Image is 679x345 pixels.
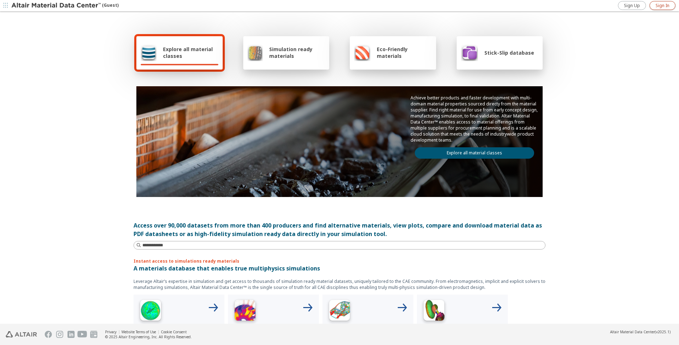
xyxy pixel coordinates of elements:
[134,258,545,264] p: Instant access to simulations ready materials
[11,2,102,9] img: Altair Material Data Center
[411,95,538,143] p: Achieve better products and faster development with multi-domain material properties sourced dire...
[354,44,370,61] img: Eco-Friendly materials
[136,297,165,326] img: High Frequency Icon
[415,147,534,159] a: Explore all material classes
[377,46,431,59] span: Eco-Friendly materials
[105,334,192,339] div: © 2025 Altair Engineering, Inc. All Rights Reserved.
[656,3,669,9] span: Sign In
[141,44,157,61] img: Explore all material classes
[163,46,218,59] span: Explore all material classes
[105,329,116,334] a: Privacy
[134,221,545,238] div: Access over 90,000 datasets from more than 400 producers and find alternative materials, view plo...
[484,49,534,56] span: Stick-Slip database
[650,1,675,10] a: Sign In
[325,297,354,326] img: Structural Analyses Icon
[248,44,263,61] img: Simulation ready materials
[231,297,259,326] img: Low Frequency Icon
[624,3,640,9] span: Sign Up
[161,329,187,334] a: Cookie Consent
[11,2,119,9] div: (Guest)
[134,264,545,273] p: A materials database that enables true multiphysics simulations
[269,46,325,59] span: Simulation ready materials
[618,1,646,10] a: Sign Up
[461,44,478,61] img: Stick-Slip database
[6,331,37,338] img: Altair Engineering
[121,329,156,334] a: Website Terms of Use
[610,329,670,334] div: (v2025.1)
[134,278,545,290] p: Leverage Altair’s expertise in simulation and get access to thousands of simulation ready materia...
[610,329,655,334] span: Altair Material Data Center
[420,297,448,326] img: Crash Analyses Icon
